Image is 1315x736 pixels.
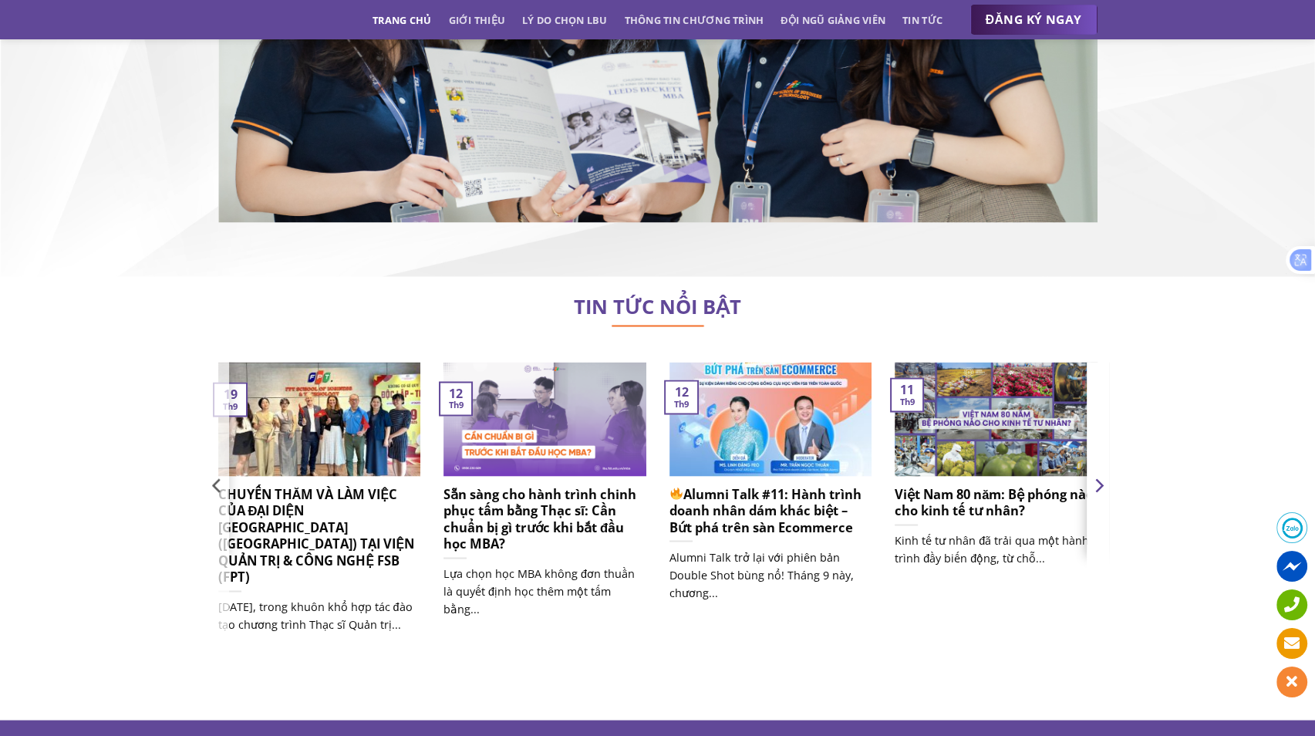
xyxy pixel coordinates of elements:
p: Kinh tế tư nhân đã trải qua một hành trình đầy biến động, từ chỗ... [895,531,1098,566]
a: Sẵn sàng cho hành trình chinh phục tấm bằng Thạc sĩ: Cần chuẩn bị gì trước khi bắt đầu học MBA? L... [443,362,646,634]
a: Thông tin chương trình [625,6,764,34]
h2: TIN TỨC NỔI BẬT [218,299,1098,315]
span: ĐĂNG KÝ NGAY [986,10,1082,29]
p: [DATE], trong khuôn khổ hợp tác đào tạo chương trình Thạc sĩ Quản trị... [218,597,421,633]
a: CHUYẾN THĂM VÀ LÀM VIỆC CỦA ĐẠI DIỆN [GEOGRAPHIC_DATA] ([GEOGRAPHIC_DATA]) TẠI VIỆN QUẢN TRỊ & CÔ... [218,362,421,650]
a: Việt Nam 80 năm: Bệ phóng nào cho kinh tế tư nhân? Kinh tế tư nhân đã trải qua một hành trình đầy... [895,362,1098,583]
a: Lý do chọn LBU [522,6,608,34]
p: Lựa chọn học MBA không đơn thuần là quyết định học thêm một tấm bằng... [443,564,646,617]
a: 🔥Alumni Talk #11: Hành trình doanh nhân dám khác biệt – Bứt phá trên sàn Ecommerce Alumni Talk tr... [669,362,872,617]
h5: CHUYẾN THĂM VÀ LÀM VIỆC CỦA ĐẠI DIỆN [GEOGRAPHIC_DATA] ([GEOGRAPHIC_DATA]) TẠI VIỆN QUẢN TRỊ & CÔ... [218,485,421,585]
button: Previous [206,360,229,672]
a: ĐĂNG KÝ NGAY [970,5,1098,35]
a: Đội ngũ giảng viên [781,6,885,34]
a: Giới thiệu [448,6,505,34]
img: 🔥 [670,487,683,500]
a: Tin tức [902,6,942,34]
h5: Alumni Talk #11: Hành trình doanh nhân dám khác biệt – Bứt phá trên sàn Ecommerce [669,485,872,535]
a: Trang chủ [373,6,431,34]
h5: Việt Nam 80 năm: Bệ phóng nào cho kinh tế tư nhân? [895,485,1098,518]
img: line-lbu.jpg [612,325,704,326]
h5: Sẵn sàng cho hành trình chinh phục tấm bằng Thạc sĩ: Cần chuẩn bị gì trước khi bắt đầu học MBA? [443,485,646,552]
p: Alumni Talk trở lại với phiên bản Double Shot bùng nổ! Tháng 9 này, chương... [669,548,872,601]
button: Next [1087,360,1110,672]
